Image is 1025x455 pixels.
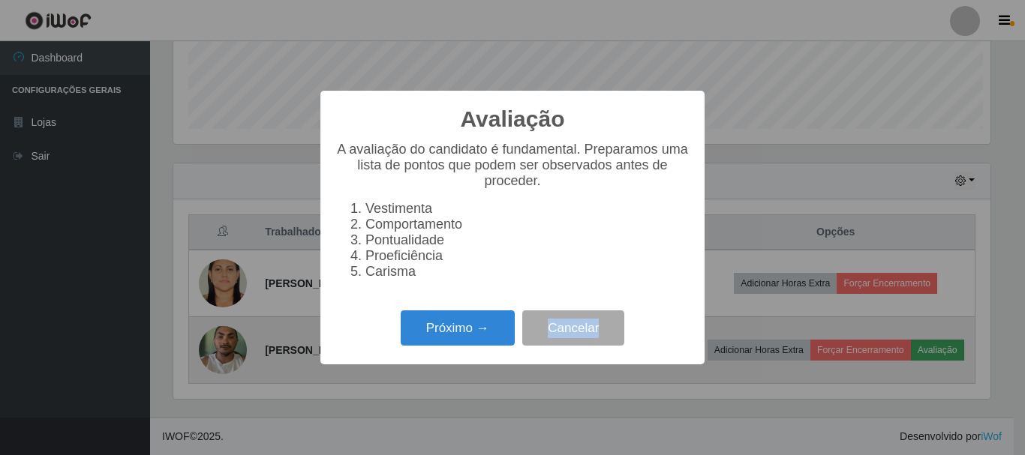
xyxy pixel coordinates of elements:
[522,310,624,346] button: Cancelar
[335,142,690,189] p: A avaliação do candidato é fundamental. Preparamos uma lista de pontos que podem ser observados a...
[365,264,690,280] li: Carisma
[365,248,690,264] li: Proeficiência
[401,310,515,346] button: Próximo →
[461,106,565,133] h2: Avaliação
[365,232,690,248] li: Pontualidade
[365,217,690,232] li: Comportamento
[365,201,690,217] li: Vestimenta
